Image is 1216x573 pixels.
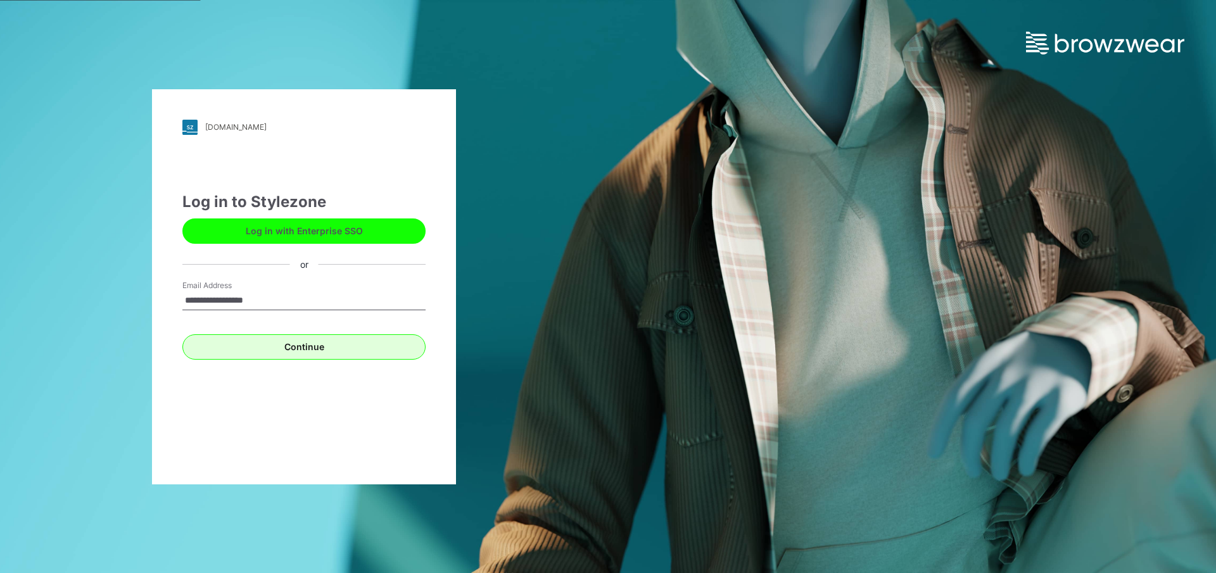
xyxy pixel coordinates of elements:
[182,120,426,135] a: [DOMAIN_NAME]
[1026,32,1184,54] img: browzwear-logo.e42bd6dac1945053ebaf764b6aa21510.svg
[182,218,426,244] button: Log in with Enterprise SSO
[205,122,267,132] div: [DOMAIN_NAME]
[290,258,319,271] div: or
[182,120,198,135] img: stylezone-logo.562084cfcfab977791bfbf7441f1a819.svg
[182,280,271,291] label: Email Address
[182,334,426,360] button: Continue
[182,191,426,213] div: Log in to Stylezone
